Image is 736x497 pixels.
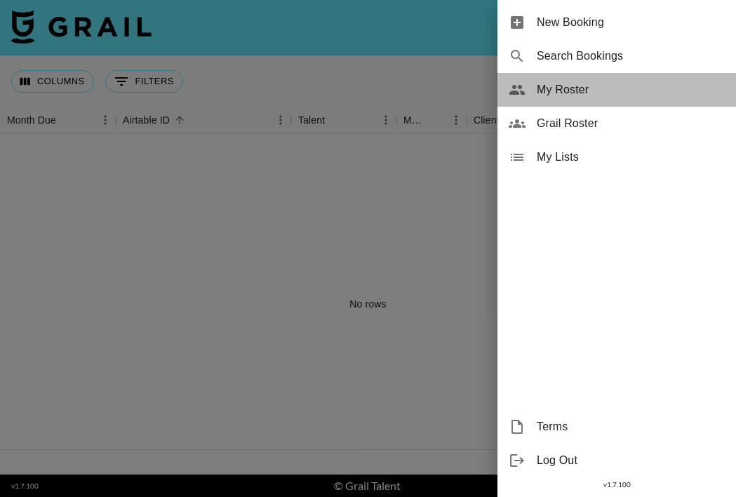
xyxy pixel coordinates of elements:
span: Grail Roster [537,115,725,132]
div: Search Bookings [497,39,736,73]
div: Terms [497,410,736,444]
div: Log Out [497,444,736,477]
div: v 1.7.100 [497,477,736,492]
span: Search Bookings [537,48,725,65]
span: My Roster [537,81,725,98]
div: New Booking [497,6,736,39]
span: My Lists [537,149,725,166]
div: My Lists [497,140,736,174]
span: Terms [537,418,725,435]
span: New Booking [537,14,725,31]
div: Grail Roster [497,107,736,140]
div: My Roster [497,73,736,107]
span: Log Out [537,452,725,469]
